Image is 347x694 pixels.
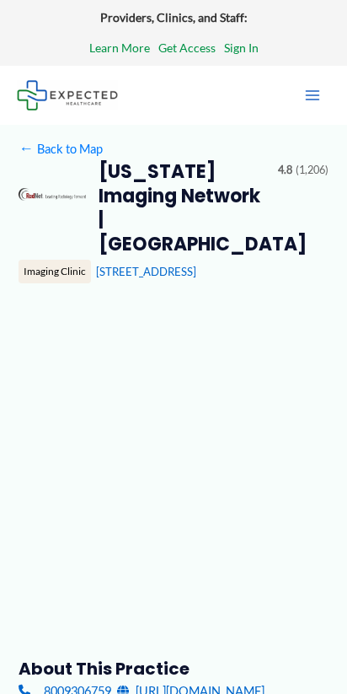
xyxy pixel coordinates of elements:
a: Sign In [224,37,259,59]
h2: [US_STATE] Imaging Network | [GEOGRAPHIC_DATA] [99,160,265,256]
a: Learn More [89,37,150,59]
a: ←Back to Map [19,137,102,160]
div: Imaging Clinic [19,260,91,283]
a: [STREET_ADDRESS] [96,265,196,278]
strong: Providers, Clinics, and Staff: [100,10,248,24]
a: Get Access [158,37,216,59]
span: 4.8 [278,160,292,180]
span: (1,206) [296,160,328,180]
button: Main menu toggle [295,78,330,113]
h3: About this practice [19,658,328,680]
span: ← [19,141,34,156]
img: Expected Healthcare Logo - side, dark font, small [17,80,118,110]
